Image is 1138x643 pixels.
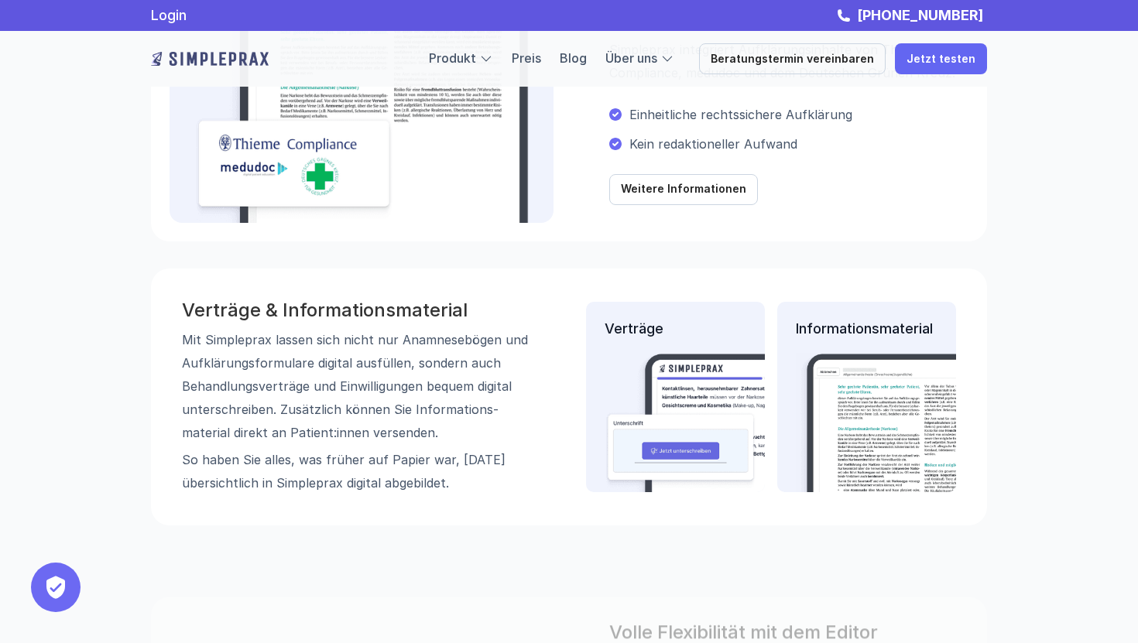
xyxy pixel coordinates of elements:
[182,299,530,322] h3: Verträge & Informations­material
[560,50,587,66] a: Blog
[857,7,983,23] strong: [PHONE_NUMBER]
[605,50,657,66] a: Über uns
[182,327,530,443] p: Mit Simpleprax lassen sich nicht nur Anamnese­bögen und Aufklärungs­formulare digital ausfüllen, ...
[711,53,874,66] p: Beratungstermin vereinbaren
[699,43,886,74] a: Beratungstermin vereinbaren
[609,174,758,205] a: Weitere Informationen
[621,183,746,197] p: Weitere Informationen
[512,50,541,66] a: Preis
[605,320,746,337] p: Verträge
[605,352,881,491] img: Beispielbild eines Vertrages
[182,447,530,494] p: So haben Sie alles, was früher auf Papier war, [DATE] übersichtlich in Simpleprax digital abgebil...
[629,136,968,152] p: Kein redaktioneller Aufwand
[429,50,476,66] a: Produkt
[796,320,937,337] p: Informationsmaterial
[895,43,987,74] a: Jetzt testen
[796,352,1027,491] img: Beispielbild eine Informationsartikels auf dem Tablet
[907,53,975,66] p: Jetzt testen
[853,7,987,23] a: [PHONE_NUMBER]
[151,7,187,23] a: Login
[629,107,968,122] p: Einheitliche rechtssichere Aufklärung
